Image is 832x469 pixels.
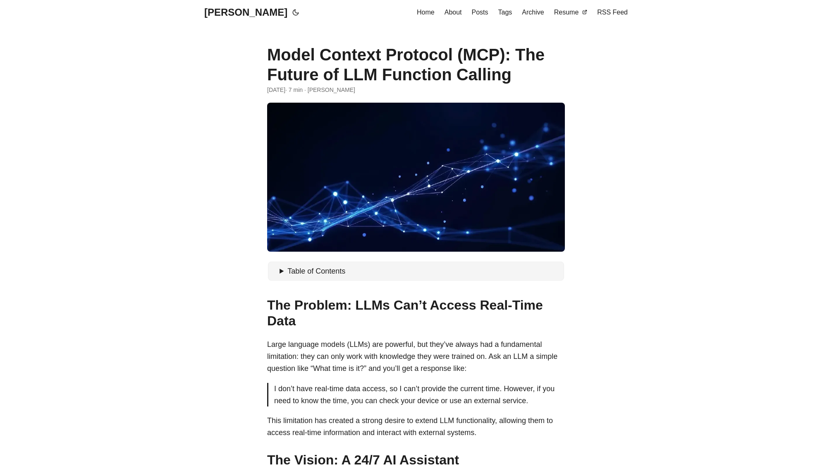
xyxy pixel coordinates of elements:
[472,9,488,16] span: Posts
[498,9,512,16] span: Tags
[267,452,565,468] h2: The Vision: A 24/7 AI Assistant
[597,9,628,16] span: RSS Feed
[287,267,345,275] span: Table of Contents
[280,265,561,277] summary: Table of Contents
[267,45,565,84] h1: Model Context Protocol (MCP): The Future of LLM Function Calling
[445,9,462,16] span: About
[267,415,565,439] p: This limitation has created a strong desire to extend LLM functionality, allowing them to access ...
[274,383,559,407] p: I don’t have real-time data access, so I can’t provide the current time. However, if you need to ...
[267,85,565,94] div: · 7 min · [PERSON_NAME]
[267,339,565,374] p: Large language models (LLMs) are powerful, but they’ve always had a fundamental limitation: they ...
[267,85,285,94] span: 2025-01-10 22:00:00 +0000 UTC
[522,9,544,16] span: Archive
[554,9,579,16] span: Resume
[417,9,435,16] span: Home
[267,297,565,329] h2: The Problem: LLMs Can’t Access Real-Time Data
